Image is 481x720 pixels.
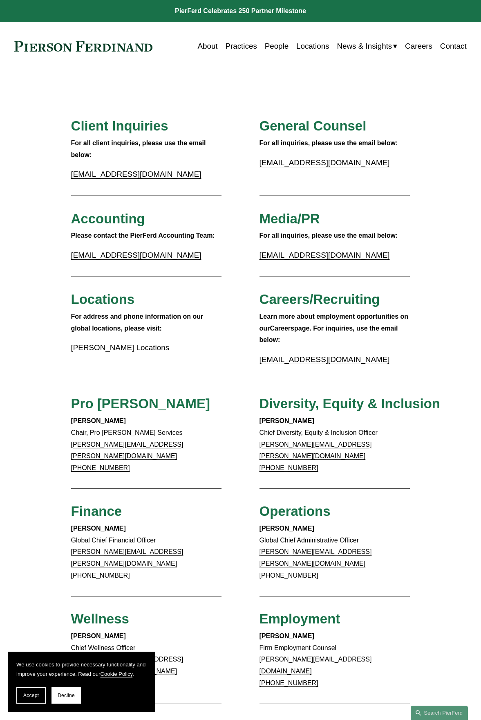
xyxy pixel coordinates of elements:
[71,139,208,158] strong: For all client inquiries, please use the email below:
[260,415,410,474] p: Chief Diversity, Equity & Inclusion Officer
[260,679,318,686] a: [PHONE_NUMBER]
[71,441,183,460] a: [PERSON_NAME][EMAIL_ADDRESS][PERSON_NAME][DOMAIN_NAME]
[71,611,129,626] span: Wellness
[260,611,340,626] span: Employment
[260,355,390,364] a: [EMAIL_ADDRESS][DOMAIN_NAME]
[337,38,397,54] a: folder dropdown
[270,325,294,332] a: Careers
[71,548,183,567] a: [PERSON_NAME][EMAIL_ADDRESS][PERSON_NAME][DOMAIN_NAME]
[71,415,222,474] p: Chair, Pro [PERSON_NAME] Services
[337,39,392,53] span: News & Insights
[260,572,318,579] a: [PHONE_NUMBER]
[71,525,126,532] strong: [PERSON_NAME]
[260,441,372,460] a: [PERSON_NAME][EMAIL_ADDRESS][PERSON_NAME][DOMAIN_NAME]
[71,232,215,239] strong: Please contact the PierFerd Accounting Team:
[71,396,210,411] span: Pro [PERSON_NAME]
[51,687,81,704] button: Decline
[71,630,222,689] p: Chief Wellness Officer
[411,706,468,720] a: Search this site
[260,396,440,411] span: Diversity, Equity & Inclusion
[71,417,126,424] strong: [PERSON_NAME]
[260,630,410,689] p: Firm Employment Counsel
[71,343,169,352] a: [PERSON_NAME] Locations
[16,660,147,679] p: We use cookies to provide necessary functionality and improve your experience. Read our .
[260,158,390,167] a: [EMAIL_ADDRESS][DOMAIN_NAME]
[71,504,122,519] span: Finance
[16,687,46,704] button: Accept
[260,504,331,519] span: Operations
[71,292,135,307] span: Locations
[296,38,329,54] a: Locations
[71,251,201,259] a: [EMAIL_ADDRESS][DOMAIN_NAME]
[260,232,398,239] strong: For all inquiries, please use the email below:
[260,525,314,532] strong: [PERSON_NAME]
[197,38,217,54] a: About
[260,325,400,344] strong: page. For inquiries, use the email below:
[23,693,39,698] span: Accept
[260,417,314,424] strong: [PERSON_NAME]
[260,118,367,133] span: General Counsel
[71,464,130,471] a: [PHONE_NUMBER]
[101,671,133,677] a: Cookie Policy
[260,464,318,471] a: [PHONE_NUMBER]
[260,523,410,582] p: Global Chief Administrative Officer
[260,251,390,259] a: [EMAIL_ADDRESS][DOMAIN_NAME]
[405,38,432,54] a: Careers
[440,38,467,54] a: Contact
[260,292,380,307] span: Careers/Recruiting
[71,211,145,226] span: Accounting
[58,693,75,698] span: Decline
[71,313,205,332] strong: For address and phone information on our global locations, please visit:
[265,38,289,54] a: People
[71,572,130,579] a: [PHONE_NUMBER]
[8,652,155,712] section: Cookie banner
[260,211,320,226] span: Media/PR
[260,632,314,639] strong: [PERSON_NAME]
[260,656,372,675] a: [PERSON_NAME][EMAIL_ADDRESS][DOMAIN_NAME]
[71,170,201,178] a: [EMAIL_ADDRESS][DOMAIN_NAME]
[71,523,222,582] p: Global Chief Financial Officer
[260,548,372,567] a: [PERSON_NAME][EMAIL_ADDRESS][PERSON_NAME][DOMAIN_NAME]
[71,118,168,133] span: Client Inquiries
[260,139,398,146] strong: For all inquiries, please use the email below:
[225,38,257,54] a: Practices
[71,632,126,639] strong: [PERSON_NAME]
[260,313,410,332] strong: Learn more about employment opportunities on our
